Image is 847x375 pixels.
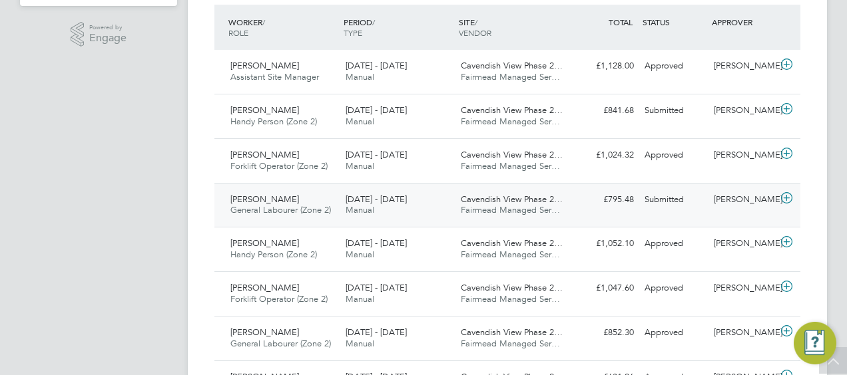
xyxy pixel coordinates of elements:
div: £1,047.60 [570,277,639,299]
span: Manual [346,116,374,127]
span: Fairmead Managed Ser… [461,338,560,349]
span: Manual [346,293,374,305]
span: Manual [346,204,374,215]
div: Approved [639,277,708,299]
span: General Labourer (Zone 2) [230,204,331,215]
span: Manual [346,338,374,349]
span: [DATE] - [DATE] [346,149,407,160]
span: Manual [346,160,374,172]
span: TYPE [344,27,362,38]
div: Approved [639,144,708,166]
span: [PERSON_NAME] [230,60,299,71]
span: Engage [89,33,127,44]
span: Forklift Operator (Zone 2) [230,293,328,305]
div: £1,128.00 [570,55,639,77]
div: SITE [455,10,571,45]
span: Cavendish View Phase 2… [461,282,563,293]
div: [PERSON_NAME] [708,189,778,211]
span: [PERSON_NAME] [230,282,299,293]
span: Cavendish View Phase 2… [461,149,563,160]
span: [PERSON_NAME] [230,193,299,205]
span: Manual [346,71,374,82]
span: Powered by [89,22,127,33]
div: [PERSON_NAME] [708,144,778,166]
span: Cavendish View Phase 2… [461,193,563,205]
div: [PERSON_NAME] [708,277,778,299]
span: Manual [346,249,374,260]
div: £1,052.10 [570,233,639,255]
span: [DATE] - [DATE] [346,326,407,338]
span: Fairmead Managed Ser… [461,293,560,305]
div: £852.30 [570,322,639,344]
span: Assistant Site Manager [230,71,319,82]
div: APPROVER [708,10,778,34]
div: Approved [639,322,708,344]
div: £795.48 [570,189,639,211]
button: Engage Resource Center [794,322,836,364]
a: Powered byEngage [71,22,127,47]
div: [PERSON_NAME] [708,55,778,77]
span: / [475,17,477,27]
span: ROLE [228,27,248,38]
span: / [372,17,375,27]
span: Fairmead Managed Ser… [461,71,560,82]
div: [PERSON_NAME] [708,100,778,122]
div: Submitted [639,189,708,211]
div: STATUS [639,10,708,34]
span: Fairmead Managed Ser… [461,116,560,127]
span: General Labourer (Zone 2) [230,338,331,349]
div: Approved [639,233,708,255]
div: £841.68 [570,100,639,122]
span: Cavendish View Phase 2… [461,326,563,338]
span: [PERSON_NAME] [230,326,299,338]
span: Cavendish View Phase 2… [461,104,563,116]
span: [PERSON_NAME] [230,104,299,116]
span: [PERSON_NAME] [230,237,299,249]
span: Fairmead Managed Ser… [461,204,560,215]
span: [DATE] - [DATE] [346,237,407,249]
span: [DATE] - [DATE] [346,104,407,116]
span: / [262,17,265,27]
div: Approved [639,55,708,77]
span: [DATE] - [DATE] [346,193,407,205]
span: [PERSON_NAME] [230,149,299,160]
div: PERIOD [340,10,455,45]
span: Handy Person (Zone 2) [230,116,317,127]
div: [PERSON_NAME] [708,322,778,344]
span: Fairmead Managed Ser… [461,160,560,172]
span: Forklift Operator (Zone 2) [230,160,328,172]
span: VENDOR [459,27,491,38]
span: Fairmead Managed Ser… [461,249,560,260]
div: Submitted [639,100,708,122]
span: TOTAL [609,17,633,27]
span: Cavendish View Phase 2… [461,237,563,249]
span: [DATE] - [DATE] [346,60,407,71]
span: Cavendish View Phase 2… [461,60,563,71]
div: [PERSON_NAME] [708,233,778,255]
span: Handy Person (Zone 2) [230,249,317,260]
span: [DATE] - [DATE] [346,282,407,293]
div: £1,024.32 [570,144,639,166]
div: WORKER [225,10,340,45]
